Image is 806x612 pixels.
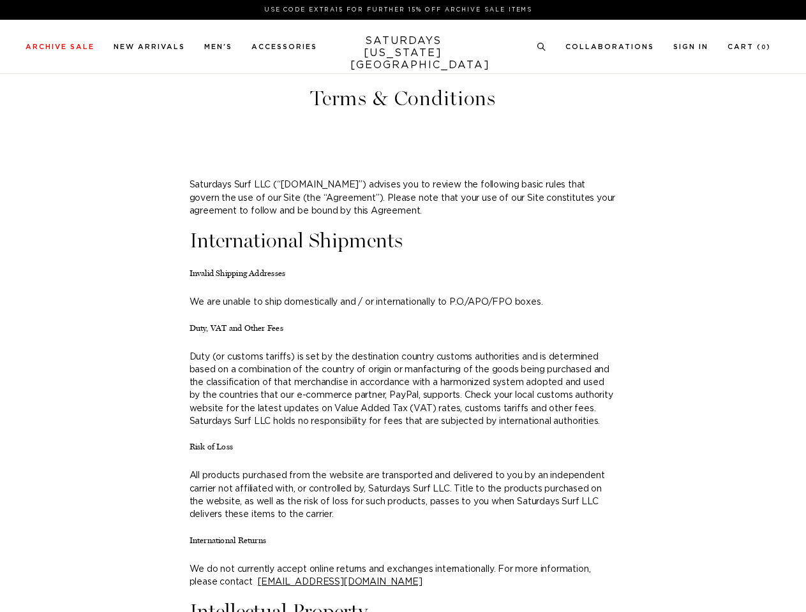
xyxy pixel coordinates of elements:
[190,563,617,589] p: We do not currently accept online returns and exchanges internationally. For more information, pl...
[350,35,456,71] a: SATURDAYS[US_STATE][GEOGRAPHIC_DATA]
[258,578,422,586] a: [EMAIL_ADDRESS][DOMAIN_NAME]
[190,322,617,335] h4: Duty, VAT and Other Fees
[190,230,617,251] h1: International Shipments
[190,534,617,547] h4: International Returns
[31,5,766,15] p: Use Code EXTRA15 for Further 15% Off Archive Sale Items
[673,43,708,50] a: Sign In
[190,351,617,428] p: Duty (or customs tariffs) is set by the destination country customs authorities and is determined...
[190,441,617,453] h4: Risk of Loss
[204,43,232,50] a: Men's
[565,43,654,50] a: Collaborations
[26,43,94,50] a: Archive Sale
[251,43,317,50] a: Accessories
[10,88,796,109] h1: Terms & Conditions
[190,178,617,217] p: Saturdays Surf LLC (“[DOMAIN_NAME]”) advises you to review the following basic rules that govern ...
[190,296,617,309] p: We are unable to ship domestically and / or internationally to P.O./APO/FPO boxes.
[190,469,617,521] p: All products purchased from the website are transported and delivered to you by an independent ca...
[114,43,185,50] a: New Arrivals
[190,267,617,280] h4: Invalid Shipping Addresses
[761,45,766,50] small: 0
[728,43,771,50] a: Cart (0)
